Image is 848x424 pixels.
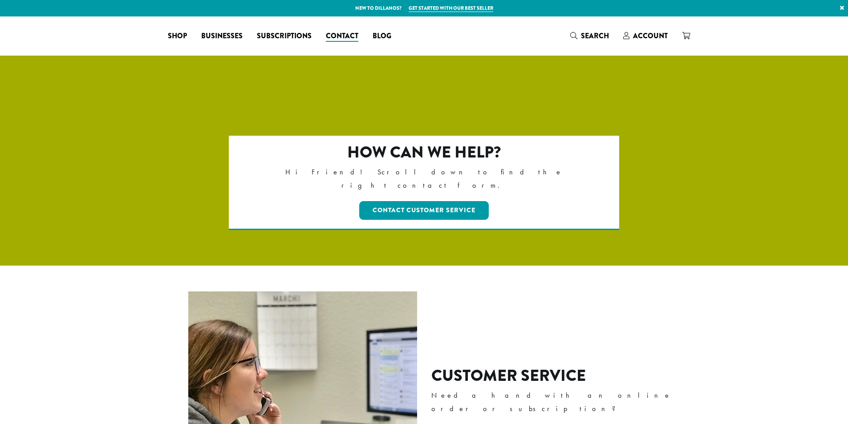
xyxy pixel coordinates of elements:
span: Account [633,31,668,41]
a: Get started with our best seller [409,4,493,12]
span: Shop [168,31,187,42]
p: Hi Friend! Scroll down to find the right contact form. [267,166,581,192]
a: Search [563,28,616,43]
span: Blog [373,31,391,42]
a: Shop [161,29,194,43]
span: Contact [326,31,358,42]
span: Subscriptions [257,31,312,42]
span: Businesses [201,31,243,42]
h2: Customer Service [431,366,685,385]
span: Search [581,31,609,41]
p: Need a hand with an online order or subscription? [431,389,685,416]
h2: How can we help? [267,143,581,162]
a: Contact Customer Service [359,201,489,220]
